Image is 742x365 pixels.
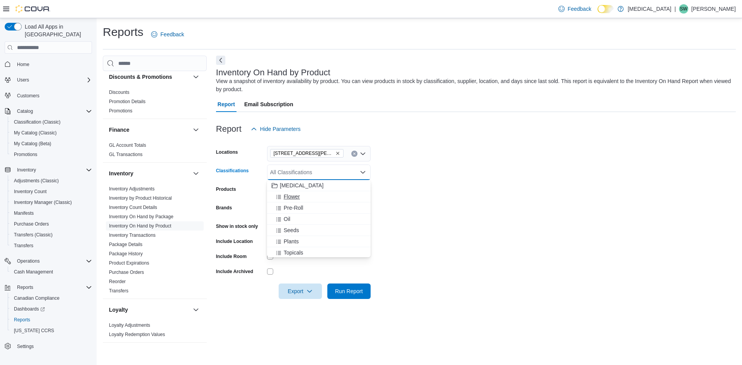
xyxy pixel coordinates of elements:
input: Dark Mode [597,5,614,13]
span: Plants [284,238,299,245]
a: My Catalog (Classic) [11,128,60,138]
span: Catalog [14,107,92,116]
label: Locations [216,149,238,155]
button: Discounts & Promotions [191,72,201,81]
span: Promotion Details [109,98,146,105]
p: [MEDICAL_DATA] [628,4,671,14]
label: Include Archived [216,268,253,275]
h3: Loyalty [109,306,128,314]
span: [STREET_ADDRESS][PERSON_NAME] [274,149,334,157]
span: Inventory Manager (Classic) [14,199,72,205]
a: Promotions [109,108,133,114]
button: [MEDICAL_DATA] [267,180,371,191]
button: [US_STATE] CCRS [8,325,95,336]
button: Purchase Orders [8,219,95,229]
span: Manifests [11,209,92,218]
span: Promotions [11,150,92,159]
a: GL Transactions [109,152,143,157]
h3: Inventory On Hand by Product [216,68,330,77]
span: Canadian Compliance [11,294,92,303]
span: GL Transactions [109,151,143,158]
a: Inventory Adjustments [109,186,155,192]
button: Promotions [8,149,95,160]
div: Discounts & Promotions [103,88,207,119]
button: Clear input [351,151,357,157]
span: 999 Denman Street [270,149,344,158]
a: Promotion Details [109,99,146,104]
span: Adjustments (Classic) [14,178,59,184]
span: Dashboards [14,306,45,312]
a: [US_STATE] CCRS [11,326,57,335]
p: | [674,4,676,14]
span: Inventory Count [11,187,92,196]
a: Product Expirations [109,260,149,266]
span: Export [283,284,317,299]
a: Inventory On Hand by Product [109,223,171,229]
span: Reports [11,315,92,324]
button: Cash Management [8,267,95,277]
span: Reports [17,284,33,290]
button: Transfers (Classic) [8,229,95,240]
button: Inventory Manager (Classic) [8,197,95,208]
a: Classification (Classic) [11,117,64,127]
button: Next [216,56,225,65]
span: Package Details [109,241,143,248]
span: Feedback [160,31,184,38]
span: Settings [14,341,92,351]
button: Seeds [267,225,371,236]
div: View a snapshot of inventory availability by product. You can view products in stock by classific... [216,77,732,93]
span: Transfers [11,241,92,250]
a: Feedback [148,27,187,42]
span: Cash Management [11,267,92,277]
button: Transfers [8,240,95,251]
p: [PERSON_NAME] [691,4,736,14]
h3: Finance [109,126,129,134]
h3: Inventory [109,170,133,177]
a: Manifests [11,209,37,218]
a: Reorder [109,279,126,284]
div: Loyalty [103,321,207,342]
a: Cash Management [11,267,56,277]
span: My Catalog (Beta) [14,141,51,147]
span: Topicals [284,249,303,256]
span: SW [680,4,687,14]
button: Inventory [191,169,201,178]
a: Inventory Count Details [109,205,157,210]
label: Show in stock only [216,223,258,229]
a: Purchase Orders [11,219,52,229]
a: Inventory by Product Historical [109,195,172,201]
span: Manifests [14,210,34,216]
span: Inventory [17,167,36,173]
button: Finance [191,125,201,134]
span: Inventory Transactions [109,232,156,238]
span: Report [218,97,235,112]
span: Purchase Orders [109,269,144,275]
span: Purchase Orders [14,221,49,227]
span: Loyalty Redemption Values [109,331,165,338]
img: Cova [15,5,50,13]
a: Inventory On Hand by Package [109,214,174,219]
a: Loyalty Adjustments [109,323,150,328]
span: Customers [17,93,39,99]
span: Run Report [335,287,363,295]
span: My Catalog (Beta) [11,139,92,148]
h3: Report [216,124,242,134]
span: Email Subscription [244,97,293,112]
button: Remove 999 Denman Street from selection in this group [335,151,340,156]
span: Inventory On Hand by Package [109,214,174,220]
button: My Catalog (Classic) [8,127,95,138]
label: Include Room [216,253,247,260]
span: Inventory Manager (Classic) [11,198,92,207]
a: GL Account Totals [109,143,146,148]
h3: Discounts & Promotions [109,73,172,81]
a: Discounts [109,90,129,95]
span: Users [14,75,92,85]
span: Catalog [17,108,33,114]
button: Classification (Classic) [8,117,95,127]
span: Operations [14,256,92,266]
a: Transfers (Classic) [11,230,56,239]
span: Users [17,77,29,83]
span: Hide Parameters [260,125,301,133]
